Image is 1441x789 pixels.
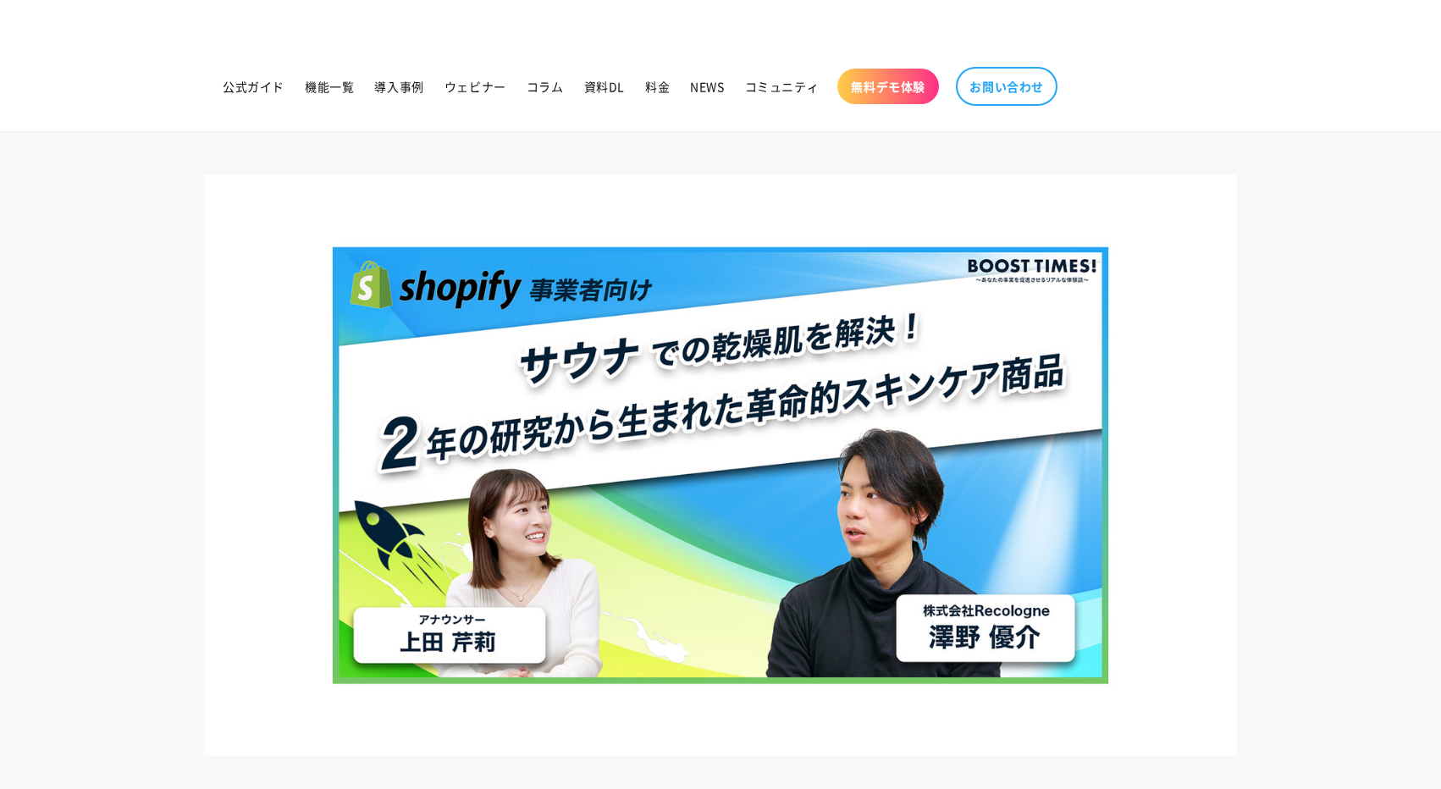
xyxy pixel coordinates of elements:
a: 資料DL [574,69,635,104]
a: 機能一覧 [295,69,364,104]
a: 無料デモ体験 [837,69,939,104]
span: NEWS [690,79,724,94]
span: 無料デモ体験 [851,79,925,94]
span: お問い合わせ [969,79,1044,94]
a: ウェビナー [434,69,516,104]
a: 導入事例 [364,69,433,104]
a: 料金 [635,69,680,104]
span: 公式ガイド [223,79,284,94]
span: 料金 [645,79,670,94]
span: 機能一覧 [305,79,354,94]
a: コラム [516,69,574,104]
a: NEWS [680,69,734,104]
span: 資料DL [584,79,625,94]
span: ウェビナー [444,79,506,94]
img: サウナでの乾燥肌を解決！2年の研究から生まれた革命的スキンケア商品｜BOOST TIMES!#24 [204,174,1237,755]
span: 導入事例 [374,79,423,94]
span: コミュニティ [745,79,820,94]
a: コミュニティ [735,69,830,104]
span: コラム [527,79,564,94]
a: お問い合わせ [956,67,1057,106]
a: 公式ガイド [213,69,295,104]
